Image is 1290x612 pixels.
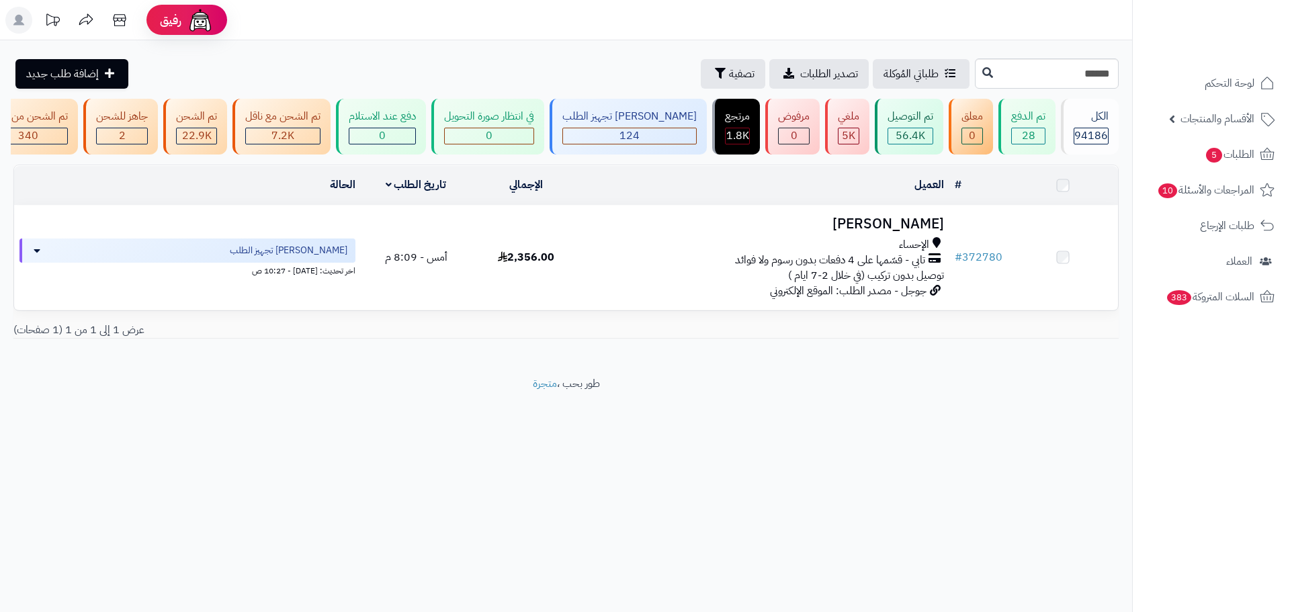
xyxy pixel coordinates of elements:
[800,66,858,82] span: تصدير الطلبات
[1058,99,1121,155] a: الكل94186
[379,128,386,144] span: 0
[770,283,927,299] span: جوجل - مصدر الطلب: الموقع الإلكتروني
[1158,183,1177,198] span: 10
[161,99,230,155] a: تم الشحن 22.9K
[619,128,640,144] span: 124
[896,128,925,144] span: 56.4K
[97,128,147,144] div: 2
[946,99,996,155] a: معلق 0
[1141,138,1282,171] a: الطلبات5
[1167,290,1191,305] span: 383
[19,263,355,277] div: اخر تحديث: [DATE] - 10:27 ص
[246,128,320,144] div: 7223
[245,109,320,124] div: تم الشحن مع ناقل
[1141,67,1282,99] a: لوحة التحكم
[81,99,161,155] a: جاهز للشحن 2
[1166,288,1254,306] span: السلات المتروكة
[160,12,181,28] span: رفيق
[701,59,765,89] button: تصفية
[822,99,872,155] a: ملغي 5K
[96,109,148,124] div: جاهز للشحن
[1200,216,1254,235] span: طلبات الإرجاع
[18,128,38,144] span: 340
[385,249,447,265] span: أمس - 8:09 م
[15,59,128,89] a: إضافة طلب جديد
[1141,210,1282,242] a: طلبات الإرجاع
[445,128,533,144] div: 0
[187,7,214,34] img: ai-face.png
[230,99,333,155] a: تم الشحن مع ناقل 7.2K
[1141,281,1282,313] a: السلات المتروكة383
[533,376,557,392] a: متجرة
[386,177,447,193] a: تاريخ الطلب
[955,177,961,193] a: #
[177,128,216,144] div: 22943
[1180,110,1254,128] span: الأقسام والمنتجات
[498,249,554,265] span: 2,356.00
[888,128,933,144] div: 56444
[330,177,355,193] a: الحالة
[838,128,859,144] div: 4954
[36,7,69,37] a: تحديثات المنصة
[899,237,929,253] span: الإحساء
[1022,128,1035,144] span: 28
[778,109,810,124] div: مرفوض
[735,253,925,268] span: تابي - قسّمها على 4 دفعات بدون رسوم ولا فوائد
[726,128,749,144] span: 1.8K
[444,109,534,124] div: في انتظار صورة التحويل
[914,177,944,193] a: العميل
[961,109,983,124] div: معلق
[1205,74,1254,93] span: لوحة التحكم
[1074,109,1109,124] div: الكل
[562,109,697,124] div: [PERSON_NAME] تجهيز الطلب
[587,216,944,232] h3: [PERSON_NAME]
[955,249,1002,265] a: #372780
[962,128,982,144] div: 0
[1226,252,1252,271] span: العملاء
[996,99,1058,155] a: تم الدفع 28
[791,128,798,144] span: 0
[349,109,416,124] div: دفع عند الاستلام
[1205,145,1254,164] span: الطلبات
[1141,174,1282,206] a: المراجعات والأسئلة10
[729,66,755,82] span: تصفية
[26,66,99,82] span: إضافة طلب جديد
[429,99,547,155] a: في انتظار صورة التحويل 0
[1011,109,1045,124] div: تم الدفع
[769,59,869,89] a: تصدير الطلبات
[838,109,859,124] div: ملغي
[349,128,415,144] div: 0
[176,109,217,124] div: تم الشحن
[1157,181,1254,200] span: المراجعات والأسئلة
[788,267,944,283] span: توصيل بدون تركيب (في خلال 2-7 ايام )
[726,128,749,144] div: 1804
[763,99,822,155] a: مرفوض 0
[333,99,429,155] a: دفع عند الاستلام 0
[271,128,294,144] span: 7.2K
[1141,245,1282,277] a: العملاء
[119,128,126,144] span: 2
[955,249,962,265] span: #
[884,66,939,82] span: طلباتي المُوكلة
[1199,38,1277,66] img: logo-2.png
[842,128,855,144] span: 5K
[1206,148,1222,163] span: 5
[873,59,970,89] a: طلباتي المُوكلة
[709,99,763,155] a: مرتجع 1.8K
[725,109,750,124] div: مرتجع
[547,99,709,155] a: [PERSON_NAME] تجهيز الطلب 124
[486,128,492,144] span: 0
[969,128,976,144] span: 0
[563,128,696,144] div: 124
[1074,128,1108,144] span: 94186
[1012,128,1045,144] div: 28
[779,128,809,144] div: 0
[888,109,933,124] div: تم التوصيل
[872,99,946,155] a: تم التوصيل 56.4K
[182,128,212,144] span: 22.9K
[230,244,347,257] span: [PERSON_NAME] تجهيز الطلب
[509,177,543,193] a: الإجمالي
[3,322,566,338] div: عرض 1 إلى 1 من 1 (1 صفحات)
